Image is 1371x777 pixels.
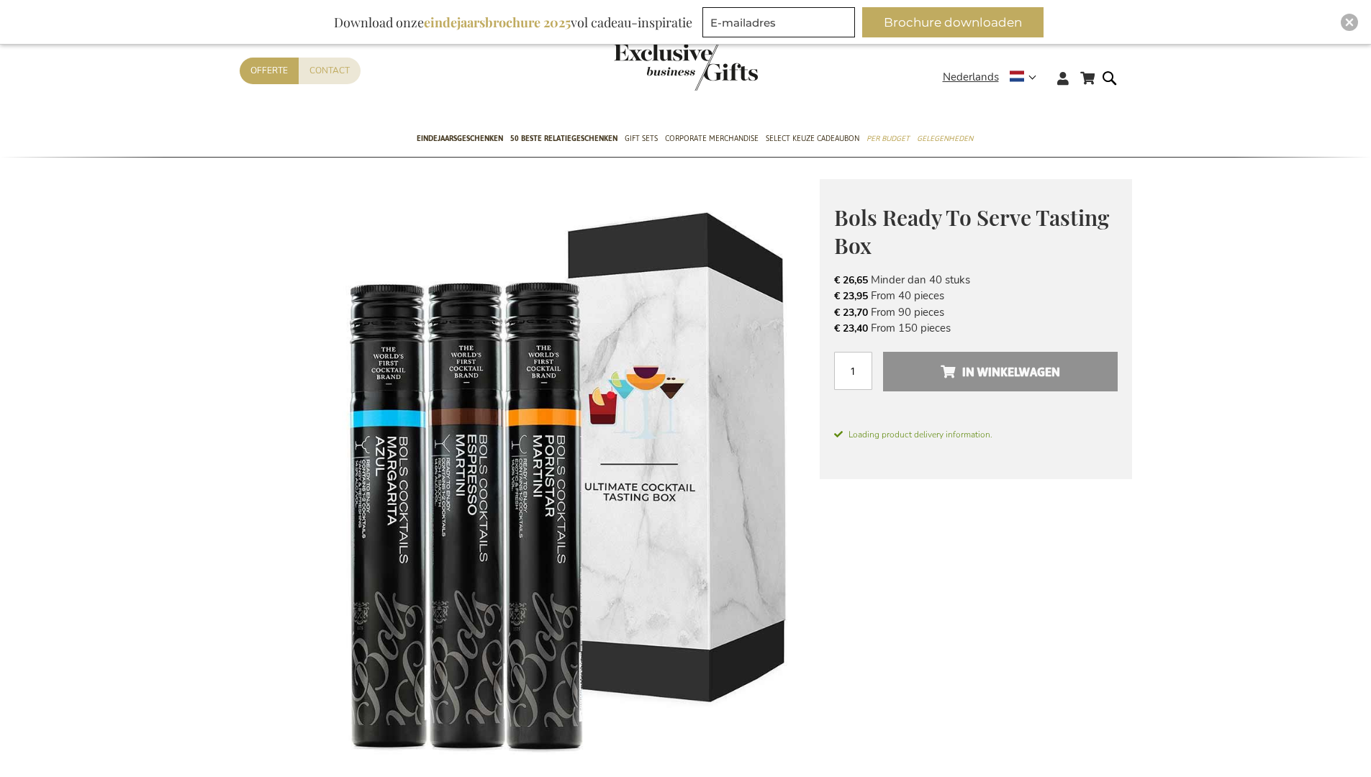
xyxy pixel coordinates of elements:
form: marketing offers and promotions [702,7,859,42]
li: From 150 pieces [834,320,1118,336]
input: Aantal [834,352,872,390]
span: 50 beste relatiegeschenken [510,131,617,146]
span: € 23,40 [834,322,868,335]
img: Exclusive Business gifts logo [614,43,758,91]
div: Close [1341,14,1358,31]
b: eindejaarsbrochure 2025 [424,14,571,31]
span: Gift Sets [625,131,658,146]
a: Contact [299,58,361,84]
a: Per Budget [867,122,910,158]
span: Gelegenheden [917,131,973,146]
span: € 23,95 [834,289,868,303]
a: Corporate Merchandise [665,122,759,158]
a: store logo [614,43,686,91]
a: Eindejaarsgeschenken [417,122,503,158]
a: Gelegenheden [917,122,973,158]
li: From 40 pieces [834,288,1118,304]
a: Select Keuze Cadeaubon [766,122,859,158]
div: Download onze vol cadeau-inspiratie [327,7,699,37]
span: Select Keuze Cadeaubon [766,131,859,146]
input: E-mailadres [702,7,855,37]
li: Minder dan 40 stuks [834,272,1118,288]
span: Nederlands [943,69,999,86]
span: Eindejaarsgeschenken [417,131,503,146]
span: Loading product delivery information. [834,428,1118,441]
a: 50 beste relatiegeschenken [510,122,617,158]
span: € 23,70 [834,306,868,319]
button: Brochure downloaden [862,7,1044,37]
img: Close [1345,18,1354,27]
span: Per Budget [867,131,910,146]
img: Bols Ready To Serve Tasting Box [240,179,820,759]
span: Bols Ready To Serve Tasting Box [834,203,1109,260]
span: Corporate Merchandise [665,131,759,146]
span: € 26,65 [834,273,868,287]
a: Gift Sets [625,122,658,158]
a: Offerte [240,58,299,84]
li: From 90 pieces [834,304,1118,320]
